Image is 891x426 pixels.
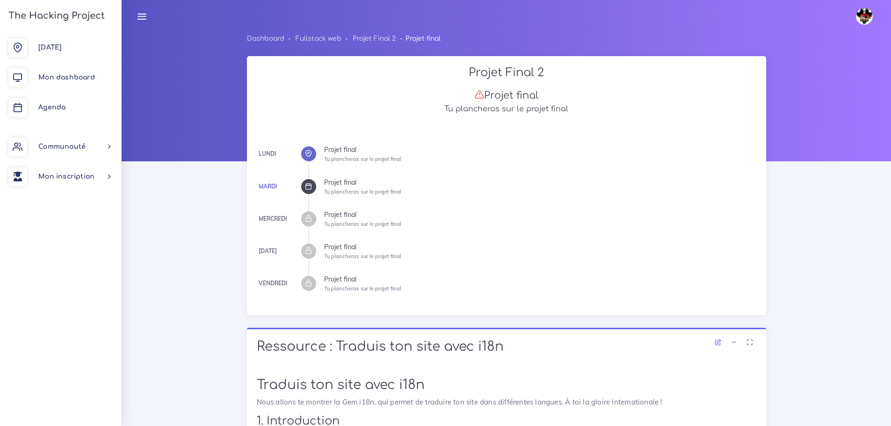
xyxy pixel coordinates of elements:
div: Projet final [324,146,756,153]
div: Projet final [324,276,756,282]
small: Tu plancheras sur le projet final [324,156,401,162]
a: Dashboard [247,35,284,42]
a: Fullstack web [296,35,341,42]
span: [DATE] [38,44,62,51]
small: Tu plancheras sur le projet final [324,285,401,292]
small: Tu plancheras sur le projet final [324,253,401,260]
h2: Projet Final 2 [257,66,756,79]
h3: The Hacking Project [6,11,105,21]
h3: Projet final [257,89,756,101]
small: Tu plancheras sur le projet final [324,221,401,227]
li: Projet final [396,33,440,44]
span: Mon dashboard [38,74,95,81]
span: Mon inscription [38,173,94,180]
p: Nous allons te montrer la Gem i18n, qui permet de traduire ton site dans différentes langues. À t... [257,397,756,408]
h1: Ressource : Traduis ton site avec i18n [257,339,756,355]
a: Projet Final 2 [353,35,396,42]
a: Mardi [259,183,277,190]
h1: Traduis ton site avec i18n [257,377,756,393]
small: Tu plancheras sur le projet final [324,188,401,195]
h5: Tu plancheras sur le projet final [257,105,756,114]
div: Vendredi [259,278,287,289]
div: Lundi [259,149,276,159]
i: Attention : nous n'avons pas encore reçu ton projet aujourd'hui. N'oublie pas de le soumettre en ... [474,89,484,99]
div: Mercredi [259,214,287,224]
img: avatar [856,8,873,25]
div: Projet final [324,244,756,250]
div: [DATE] [259,246,277,256]
div: Projet final [324,179,756,186]
div: Projet final [324,211,756,218]
span: Agenda [38,104,65,111]
span: Communauté [38,143,86,150]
